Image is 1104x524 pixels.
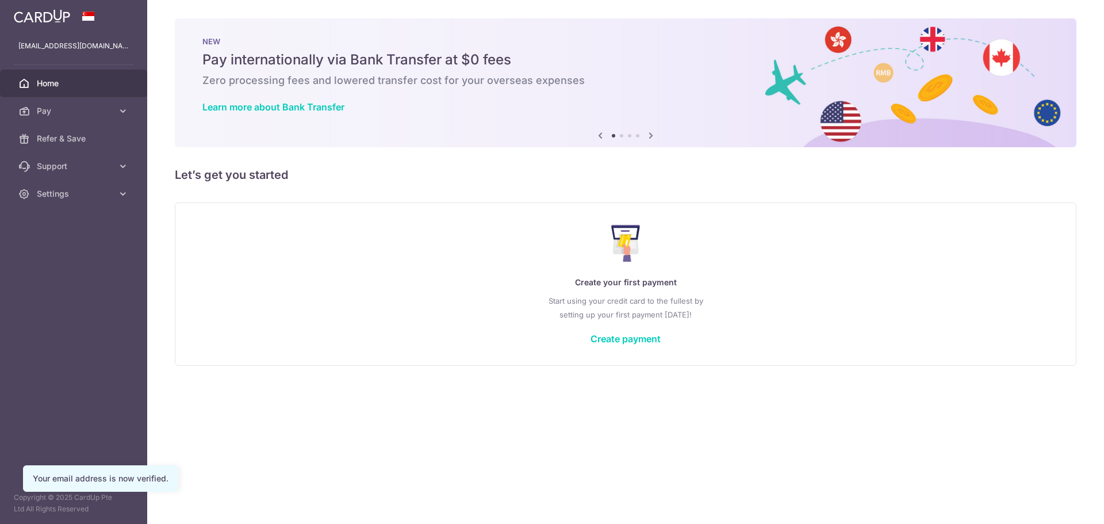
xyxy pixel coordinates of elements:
img: Bank transfer banner [175,18,1076,147]
p: [EMAIL_ADDRESS][DOMAIN_NAME] [18,40,129,52]
h5: Pay internationally via Bank Transfer at $0 fees [202,51,1049,69]
span: Home [37,78,113,89]
img: CardUp [14,9,70,23]
h5: Let’s get you started [175,166,1076,184]
span: Settings [37,188,113,200]
iframe: Opens a widget where you can find more information [1030,489,1092,518]
p: NEW [202,37,1049,46]
a: Create payment [591,333,661,345]
a: Learn more about Bank Transfer [202,101,344,113]
span: Pay [37,105,113,117]
span: Support [37,160,113,172]
h6: Zero processing fees and lowered transfer cost for your overseas expenses [202,74,1049,87]
img: Make Payment [611,225,641,262]
span: Refer & Save [37,133,113,144]
div: Your email address is now verified. [33,473,168,484]
p: Start using your credit card to the fullest by setting up your first payment [DATE]! [198,294,1053,322]
p: Create your first payment [198,276,1053,289]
